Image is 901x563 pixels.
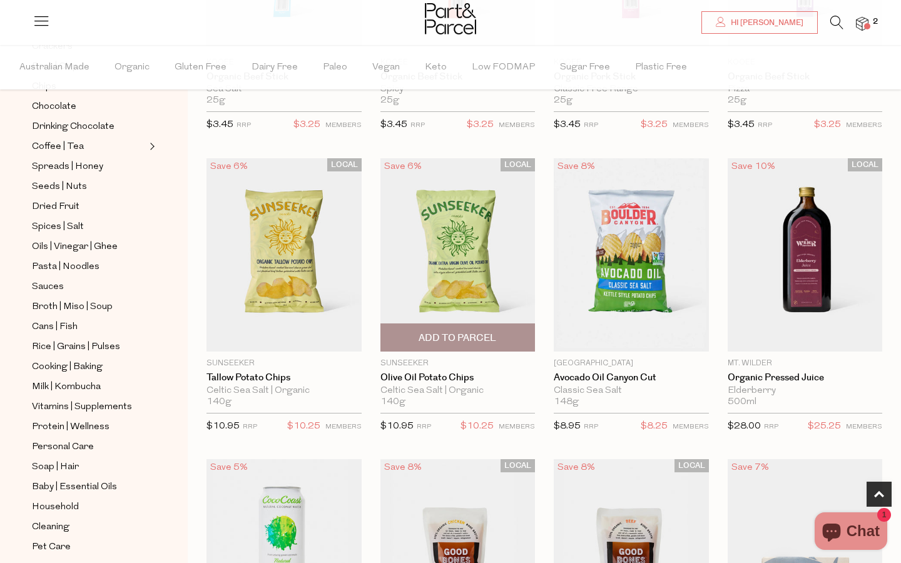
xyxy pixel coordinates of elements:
[32,460,79,475] span: Soap | Hair
[728,422,761,431] span: $28.00
[32,379,146,395] a: Milk | Kombucha
[380,120,407,129] span: $3.45
[554,385,709,397] div: Classic Sea Salt
[206,397,232,408] span: 140g
[32,99,76,114] span: Chocolate
[206,385,362,397] div: Celtic Sea Salt | Organic
[32,539,146,555] a: Pet Care
[641,418,668,435] span: $8.25
[410,122,425,129] small: RRP
[674,459,709,472] span: LOCAL
[32,340,120,355] span: Rice | Grains | Pulses
[32,359,146,375] a: Cooking | Baking
[19,46,89,89] span: Australian Made
[32,220,84,235] span: Spices | Salt
[32,260,99,275] span: Pasta | Noodles
[32,500,79,515] span: Household
[372,46,400,89] span: Vegan
[728,372,883,383] a: Organic Pressed Juice
[323,46,347,89] span: Paleo
[380,158,425,175] div: Save 6%
[673,424,709,430] small: MEMBERS
[237,122,251,129] small: RRP
[206,120,233,129] span: $3.45
[243,424,257,430] small: RRP
[380,95,399,106] span: 25g
[808,418,841,435] span: $25.25
[32,520,69,535] span: Cleaning
[419,332,496,345] span: Add To Parcel
[206,459,252,476] div: Save 5%
[327,158,362,171] span: LOCAL
[425,46,447,89] span: Keto
[32,319,146,335] a: Cans | Fish
[32,179,146,195] a: Seeds | Nuts
[115,46,150,89] span: Organic
[501,158,535,171] span: LOCAL
[728,397,756,408] span: 500ml
[554,372,709,383] a: Avocado Oil Canyon Cut
[32,339,146,355] a: Rice | Grains | Pulses
[472,46,535,89] span: Low FODMAP
[461,418,494,435] span: $10.25
[758,122,772,129] small: RRP
[728,459,773,476] div: Save 7%
[206,158,252,175] div: Save 6%
[32,180,87,195] span: Seeds | Nuts
[32,240,118,255] span: Oils | Vinegar | Ghee
[811,512,891,553] inbox-online-store-chat: Shopify online store chat
[32,479,146,495] a: Baby | Essential Oils
[425,3,476,34] img: Part&Parcel
[32,160,103,175] span: Spreads | Honey
[32,99,146,114] a: Chocolate
[32,139,84,155] span: Coffee | Tea
[635,46,687,89] span: Plastic Free
[764,424,778,430] small: RRP
[728,18,803,28] span: Hi [PERSON_NAME]
[846,122,882,129] small: MEMBERS
[32,400,132,415] span: Vitamins | Supplements
[32,519,146,535] a: Cleaning
[554,459,599,476] div: Save 8%
[32,200,79,215] span: Dried Fruit
[417,424,431,430] small: RRP
[206,358,362,369] p: Sunseeker
[32,259,146,275] a: Pasta | Noodles
[848,158,882,171] span: LOCAL
[584,122,598,129] small: RRP
[728,84,883,95] div: Pizza
[380,358,536,369] p: Sunseeker
[32,119,146,134] a: Drinking Chocolate
[554,84,709,95] div: Classic Free Range
[32,419,146,435] a: Protein | Wellness
[32,499,146,515] a: Household
[554,358,709,369] p: [GEOGRAPHIC_DATA]
[846,424,882,430] small: MEMBERS
[380,84,536,95] div: Spicy
[206,95,225,106] span: 25g
[554,120,581,129] span: $3.45
[32,540,71,555] span: Pet Care
[728,158,883,352] img: Organic Pressed Juice
[32,459,146,475] a: Soap | Hair
[728,158,779,175] div: Save 10%
[325,122,362,129] small: MEMBERS
[252,46,298,89] span: Dairy Free
[32,139,146,155] a: Coffee | Tea
[32,199,146,215] a: Dried Fruit
[206,372,362,383] a: Tallow Potato Chips
[501,459,535,472] span: LOCAL
[32,440,94,455] span: Personal Care
[380,422,414,431] span: $10.95
[32,219,146,235] a: Spices | Salt
[287,418,320,435] span: $10.25
[32,399,146,415] a: Vitamins | Supplements
[467,117,494,133] span: $3.25
[146,139,155,154] button: Expand/Collapse Coffee | Tea
[32,299,146,315] a: Broth | Miso | Soup
[380,158,536,352] img: Olive Oil Potato Chips
[728,358,883,369] p: Mt. Wilder
[554,158,709,352] img: Avocado Oil Canyon Cut
[554,95,573,106] span: 25g
[32,300,113,315] span: Broth | Miso | Soup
